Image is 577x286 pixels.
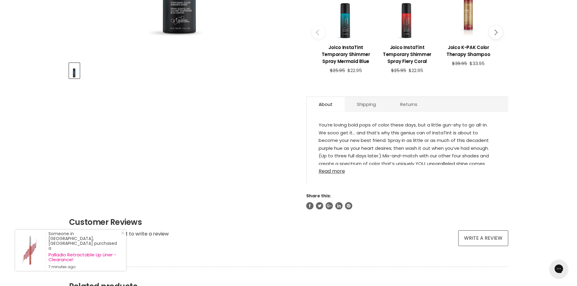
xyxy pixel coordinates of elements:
[306,193,331,199] span: Share this:
[15,230,45,271] a: Visit product page
[118,231,124,237] a: Close Notification
[388,97,429,112] a: Returns
[469,60,485,67] span: $33.95
[391,67,406,74] span: $25.95
[69,63,80,78] button: Joico InstaTint Temporary Shimmer Spray Sapphire Blue
[318,44,373,65] h3: Joico InstaTint Temporary Shimmer Spray Mermaid Blue
[307,97,345,112] a: About
[48,252,120,262] a: Palladio Retractable Lip Liner - Clearance!
[68,61,296,78] div: Product thumbnails
[319,121,496,165] div: You’re loving bold pops of color these days, but a little gun-shy to go all-in. We sooo get it… a...
[102,231,169,237] div: Be the first to write a review
[70,64,79,78] img: Joico InstaTint Temporary Shimmer Spray Sapphire Blue
[69,217,508,228] h2: Customer Reviews
[452,60,467,67] span: $39.95
[318,39,373,68] a: View product:Joico InstaTint Temporary Shimmer Spray Mermaid Blue
[345,97,388,112] a: Shipping
[306,193,508,209] aside: Share this:
[48,265,120,269] small: 7 minutes ago
[441,44,496,58] h3: Joico K-PAK Color Therapy Shampoo
[347,67,362,74] span: $22.95
[380,44,435,65] h3: Joico InstaTint Temporary Shimmer Spray Fiery Coral
[380,39,435,68] a: View product:Joico InstaTint Temporary Shimmer Spray Fiery Coral
[48,231,120,269] div: Someone in [GEOGRAPHIC_DATA], [GEOGRAPHIC_DATA] purchased a
[330,67,345,74] span: $25.95
[458,230,508,246] a: Write a review
[547,258,571,280] iframe: Gorgias live chat messenger
[441,39,496,61] a: View product:Joico K-PAK Color Therapy Shampoo
[121,231,124,235] svg: Close Icon
[319,165,496,174] a: Read more
[409,67,423,74] span: $22.95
